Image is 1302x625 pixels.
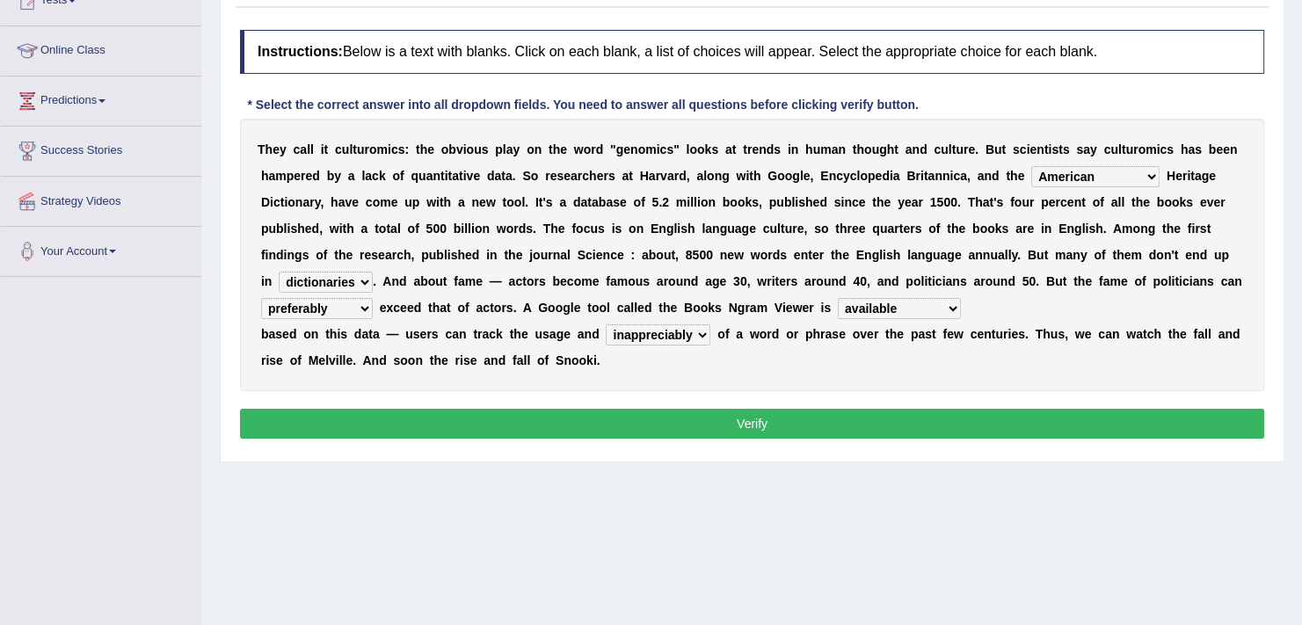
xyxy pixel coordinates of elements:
[513,142,520,156] b: y
[785,169,793,183] b: o
[546,195,553,209] b: s
[820,169,828,183] b: E
[574,142,584,156] b: w
[696,169,703,183] b: a
[1118,142,1122,156] b: l
[805,142,813,156] b: h
[800,169,804,183] b: l
[506,142,513,156] b: a
[294,142,301,156] b: c
[404,142,409,156] b: :
[426,195,436,209] b: w
[949,142,952,156] b: l
[620,195,627,209] b: e
[539,195,543,209] b: t
[662,195,669,209] b: 2
[240,96,926,114] div: * Select the correct answer into all dropdown fields. You need to answer all questions before cli...
[373,195,381,209] b: o
[411,169,418,183] b: q
[707,169,715,183] b: o
[573,195,581,209] b: d
[743,142,747,156] b: t
[599,195,607,209] b: b
[452,169,459,183] b: a
[649,169,656,183] b: a
[549,142,553,156] b: t
[1010,169,1018,183] b: h
[964,142,968,156] b: r
[514,195,522,209] b: o
[941,142,949,156] b: u
[906,142,913,156] b: a
[652,195,659,209] b: 5
[1,227,201,271] a: Your Account
[352,195,359,209] b: e
[1063,142,1070,156] b: s
[1001,142,1006,156] b: t
[753,169,761,183] b: h
[335,142,342,156] b: c
[666,142,673,156] b: s
[640,169,649,183] b: H
[703,169,707,183] b: l
[535,142,542,156] b: n
[494,169,501,183] b: a
[482,142,489,156] b: s
[597,169,604,183] b: e
[697,142,705,156] b: o
[924,169,928,183] b: t
[312,169,320,183] b: d
[377,142,388,156] b: m
[444,195,452,209] b: h
[240,409,1264,439] button: Verify
[887,142,895,156] b: h
[584,142,592,156] b: o
[633,195,641,209] b: o
[875,169,882,183] b: e
[531,169,539,183] b: o
[660,169,667,183] b: v
[722,169,730,183] b: g
[582,169,589,183] b: c
[994,142,1002,156] b: u
[1216,142,1223,156] b: e
[258,44,343,59] b: Instructions:
[603,169,607,183] b: r
[287,195,295,209] b: o
[503,195,507,209] b: t
[968,142,975,156] b: e
[656,169,660,183] b: r
[915,169,920,183] b: r
[1181,142,1189,156] b: h
[984,169,992,183] b: n
[592,195,599,209] b: a
[467,142,475,156] b: o
[400,169,404,183] b: f
[287,169,295,183] b: p
[441,142,449,156] b: o
[673,142,680,156] b: "
[379,169,386,183] b: k
[657,142,660,156] b: i
[711,142,718,156] b: s
[495,142,503,156] b: p
[391,142,398,156] b: c
[838,142,846,156] b: n
[715,169,723,183] b: n
[860,169,868,183] b: o
[265,142,273,156] b: h
[380,195,390,209] b: m
[388,142,391,156] b: i
[334,169,341,183] b: y
[912,142,920,156] b: n
[391,195,398,209] b: e
[486,195,496,209] b: w
[294,169,301,183] b: e
[882,169,890,183] b: d
[357,142,365,156] b: u
[471,195,479,209] b: n
[975,142,978,156] b: .
[556,169,564,183] b: s
[1195,142,1202,156] b: s
[338,195,346,209] b: a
